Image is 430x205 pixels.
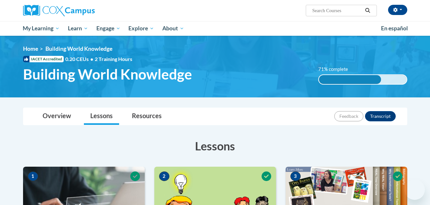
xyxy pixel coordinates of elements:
[92,21,125,36] a: Engage
[23,56,64,62] span: IACET Accredited
[64,21,92,36] a: Learn
[23,25,60,32] span: My Learning
[68,25,88,32] span: Learn
[84,108,119,125] a: Lessons
[45,45,112,52] span: Building World Knowledge
[363,7,372,14] button: Search
[23,5,95,16] img: Cox Campus
[23,45,38,52] a: Home
[159,171,169,181] span: 2
[28,171,38,181] span: 1
[404,179,425,200] iframe: Button to launch messaging window
[65,56,95,63] span: 0.20 CEUs
[95,56,132,62] span: 2 Training Hours
[158,21,188,36] a: About
[319,75,381,84] div: 71% complete
[126,108,168,125] a: Resources
[162,25,184,32] span: About
[96,25,120,32] span: Engage
[124,21,158,36] a: Explore
[90,56,93,62] span: •
[36,108,77,125] a: Overview
[365,111,396,121] button: Transcript
[377,22,412,35] a: En español
[334,111,363,121] button: Feedback
[290,171,301,181] span: 3
[318,66,355,73] label: 71% complete
[312,7,363,14] input: Search Courses
[128,25,154,32] span: Explore
[19,21,64,36] a: My Learning
[13,21,417,36] div: Main menu
[23,138,407,154] h3: Lessons
[388,5,407,15] button: Account Settings
[381,25,408,32] span: En español
[23,66,192,83] span: Building World Knowledge
[23,5,145,16] a: Cox Campus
